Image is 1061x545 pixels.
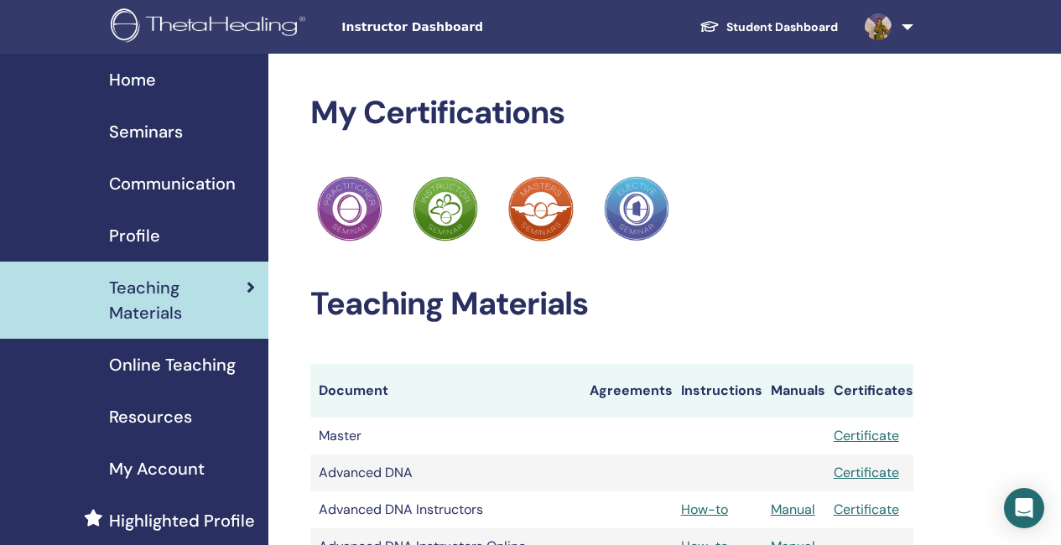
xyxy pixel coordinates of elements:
h2: Teaching Materials [310,285,913,324]
th: Manuals [762,364,825,418]
span: Highlighted Profile [109,508,255,533]
img: Practitioner [508,176,574,241]
span: Profile [109,223,160,248]
th: Document [310,364,581,418]
span: My Account [109,456,205,481]
div: Open Intercom Messenger [1004,488,1044,528]
th: Instructions [673,364,762,418]
img: logo.png [111,8,311,46]
span: Home [109,67,156,92]
a: Manual [771,501,815,518]
span: Seminars [109,119,183,144]
img: Practitioner [317,176,382,241]
td: Advanced DNA [310,454,581,491]
img: graduation-cap-white.svg [700,19,720,34]
td: Advanced DNA Instructors [310,491,581,528]
th: Agreements [581,364,673,418]
td: Master [310,418,581,454]
span: Instructor Dashboard [341,18,593,36]
span: Resources [109,404,192,429]
img: Practitioner [413,176,478,241]
th: Certificates [825,364,913,418]
a: Certificate [834,427,899,444]
span: Online Teaching [109,352,236,377]
a: How-to [681,501,728,518]
span: Communication [109,171,236,196]
img: default.jpg [865,13,892,40]
span: Teaching Materials [109,275,247,325]
a: Certificate [834,501,899,518]
h2: My Certifications [310,94,913,132]
a: Certificate [834,464,899,481]
a: Student Dashboard [686,12,851,43]
img: Practitioner [604,176,669,241]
